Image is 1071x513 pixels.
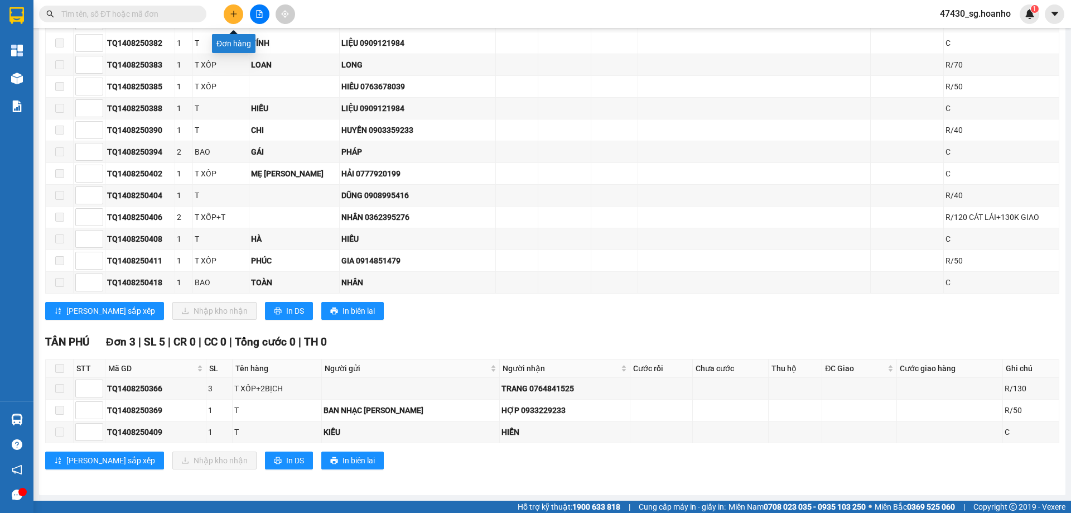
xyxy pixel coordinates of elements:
[1005,426,1057,438] div: C
[274,307,282,316] span: printer
[1025,9,1035,19] img: icon-new-feature
[107,189,173,202] div: TQ1408250404
[255,10,263,18] span: file-add
[177,233,191,245] div: 1
[341,189,494,202] div: DŨNG 0908995416
[195,102,247,114] div: T
[11,414,23,425] img: warehouse-icon
[1031,5,1039,13] sup: 1
[229,335,232,348] span: |
[1033,5,1036,13] span: 1
[945,276,1057,289] div: C
[945,59,1057,71] div: R/70
[12,439,22,450] span: question-circle
[341,124,494,136] div: HUYỀN 0903359233
[105,98,175,119] td: TQ1408250388
[177,146,191,158] div: 2
[195,233,247,245] div: T
[195,211,247,223] div: T XỐP+T
[639,501,726,513] span: Cung cấp máy in - giấy in:
[321,452,384,469] button: printerIn biên lai
[251,233,337,245] div: HÀ
[234,404,320,416] div: T
[869,505,872,509] span: ⚪️
[108,362,195,375] span: Mã GD
[105,76,175,98] td: TQ1408250385
[107,146,173,158] div: TQ1408250394
[138,335,141,348] span: |
[945,255,1057,267] div: R/50
[105,185,175,207] td: TQ1408250404
[330,457,338,466] span: printer
[12,490,22,500] span: message
[11,100,23,112] img: solution-icon
[74,359,105,378] th: STT
[11,45,23,56] img: dashboard-icon
[251,59,337,71] div: LOAN
[729,501,866,513] span: Miền Nam
[46,10,54,18] span: search
[298,335,301,348] span: |
[224,4,243,24] button: plus
[168,335,171,348] span: |
[107,124,173,136] div: TQ1408250390
[105,141,175,163] td: TQ1408250394
[107,404,204,416] div: TQ1408250369
[45,452,164,469] button: sort-ascending[PERSON_NAME] sắp xếp
[107,102,173,114] div: TQ1408250388
[341,102,494,114] div: LIỆU 0909121984
[206,359,232,378] th: SL
[281,10,289,18] span: aim
[107,59,173,71] div: TQ1408250383
[105,421,206,443] td: TQ1408250409
[572,502,620,511] strong: 1900 633 818
[945,167,1057,180] div: C
[230,10,238,18] span: plus
[286,454,304,467] span: In DS
[963,501,965,513] span: |
[518,501,620,513] span: Hỗ trợ kỹ thuật:
[321,302,384,320] button: printerIn biên lai
[945,146,1057,158] div: C
[769,359,822,378] th: Thu hộ
[1050,9,1060,19] span: caret-down
[251,102,337,114] div: HIẾU
[195,189,247,202] div: T
[945,80,1057,93] div: R/50
[195,59,247,71] div: T XỐP
[251,124,337,136] div: CHI
[341,233,494,245] div: HIẾU
[105,228,175,250] td: TQ1408250408
[324,426,497,438] div: KIỀU
[945,124,1057,136] div: R/40
[107,276,173,289] div: TQ1408250418
[286,305,304,317] span: In DS
[630,359,692,378] th: Cước rồi
[66,305,155,317] span: [PERSON_NAME] sắp xếp
[105,32,175,54] td: TQ1408250382
[172,452,257,469] button: downloadNhập kho nhận
[11,73,23,84] img: warehouse-icon
[251,276,337,289] div: TOÀN
[501,426,628,438] div: HIỂN
[341,211,494,223] div: NHÂN 0362395276
[907,502,955,511] strong: 0369 525 060
[107,426,204,438] div: TQ1408250409
[274,457,282,466] span: printer
[945,211,1057,223] div: R/120 CÁT LÁI+130K GIAO
[341,37,494,49] div: LIỆU 0909121984
[265,452,313,469] button: printerIn DS
[945,233,1057,245] div: C
[107,37,173,49] div: TQ1408250382
[195,80,247,93] div: T XỐP
[107,211,173,223] div: TQ1408250406
[1005,382,1057,395] div: R/130
[195,255,247,267] div: T XỐP
[61,8,193,20] input: Tìm tên, số ĐT hoặc mã đơn
[107,80,173,93] div: TQ1408250385
[105,207,175,228] td: TQ1408250406
[629,501,630,513] span: |
[234,382,320,395] div: T XỐP+2BỊCH
[234,426,320,438] div: T
[1005,404,1057,416] div: R/50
